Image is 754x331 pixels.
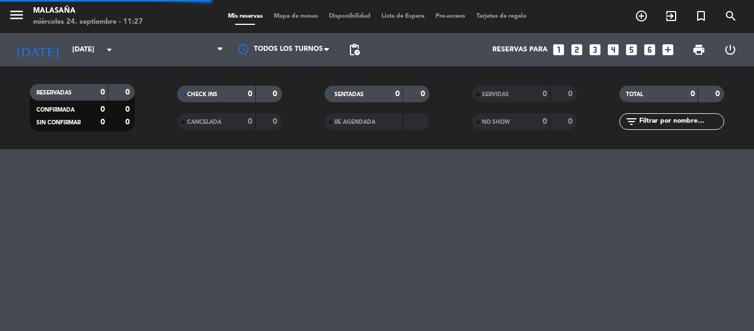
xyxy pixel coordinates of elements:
[430,13,471,19] span: Pre-acceso
[376,13,430,19] span: Lista de Espera
[724,43,737,56] i: power_settings_new
[714,33,746,66] div: LOG OUT
[715,90,722,98] strong: 0
[33,6,143,17] div: Malasaña
[665,9,678,23] i: exit_to_app
[568,90,575,98] strong: 0
[248,90,252,98] strong: 0
[323,13,376,19] span: Disponibilidad
[222,13,268,19] span: Mis reservas
[568,118,575,125] strong: 0
[273,90,279,98] strong: 0
[543,90,547,98] strong: 0
[626,92,643,97] span: TOTAL
[694,9,708,23] i: turned_in_not
[606,43,620,57] i: looks_4
[103,43,116,56] i: arrow_drop_down
[36,107,75,113] span: CONFIRMADA
[635,9,648,23] i: add_circle_outline
[692,43,705,56] span: print
[691,90,695,98] strong: 0
[625,115,638,128] i: filter_list
[187,119,221,125] span: CANCELADA
[100,88,105,96] strong: 0
[334,92,364,97] span: SENTADAS
[187,92,217,97] span: CHECK INS
[33,17,143,28] div: miércoles 24. septiembre - 11:27
[125,118,132,126] strong: 0
[543,118,547,125] strong: 0
[125,88,132,96] strong: 0
[588,43,602,57] i: looks_3
[638,115,724,128] input: Filtrar por nombre...
[421,90,427,98] strong: 0
[273,118,279,125] strong: 0
[624,43,639,57] i: looks_5
[268,13,323,19] span: Mapa de mesas
[100,118,105,126] strong: 0
[348,43,361,56] span: pending_actions
[570,43,584,57] i: looks_two
[492,46,548,54] span: Reservas para
[643,43,657,57] i: looks_6
[8,38,67,62] i: [DATE]
[8,7,25,27] button: menu
[8,7,25,23] i: menu
[551,43,566,57] i: looks_one
[100,106,105,113] strong: 0
[482,92,509,97] span: SERVIDAS
[125,106,132,113] strong: 0
[471,13,532,19] span: Tarjetas de regalo
[248,118,252,125] strong: 0
[36,120,81,125] span: SIN CONFIRMAR
[724,9,737,23] i: search
[36,90,72,96] span: RESERVADAS
[334,119,375,125] span: RE AGENDADA
[395,90,400,98] strong: 0
[482,119,510,125] span: NO SHOW
[661,43,675,57] i: add_box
